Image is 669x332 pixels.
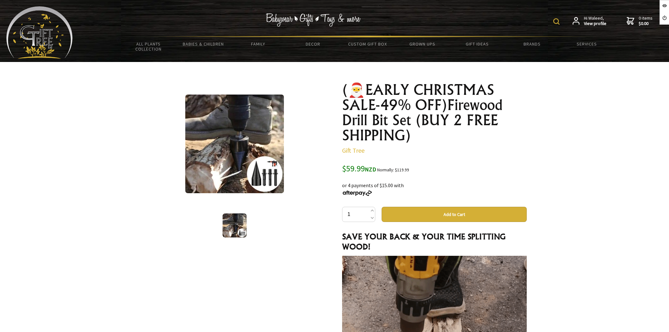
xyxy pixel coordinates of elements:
a: Brands [505,37,559,51]
img: Babywear - Gifts - Toys & more [266,13,360,27]
div: or 4 payments of $15.00 with [342,174,527,197]
span: Hi Waleed, [584,15,606,27]
img: product search [553,18,560,25]
a: Babies & Children [176,37,230,51]
a: 0 items$0.00 [627,15,653,27]
a: Custom Gift Box [340,37,395,51]
a: Family [231,37,285,51]
img: (🎅EARLY CHRISTMAS SALE-49% OFF)Firewood Drill Bit Set (BUY 2 FREE SHIPPING) [223,213,247,237]
a: Decor [285,37,340,51]
small: Normally: $119.99 [377,167,409,173]
strong: $0.00 [639,21,653,27]
a: Services [560,37,614,51]
span: 0 items [639,15,653,27]
strong: View profile [584,21,606,27]
button: Add to Cart [382,207,527,222]
strong: SAVE YOUR BACK & YOUR TIME SPLITTING WOOD! [342,232,506,251]
img: Babyware - Gifts - Toys and more... [6,6,73,59]
img: Afterpay [342,190,372,196]
a: Gift Ideas [450,37,505,51]
a: Gift Tree [342,146,365,154]
h1: (🎅EARLY CHRISTMAS SALE-49% OFF)Firewood Drill Bit Set (BUY 2 FREE SHIPPING) [342,82,527,143]
img: (🎅EARLY CHRISTMAS SALE-49% OFF)Firewood Drill Bit Set (BUY 2 FREE SHIPPING) [185,95,284,193]
span: $59.99 [342,163,376,174]
a: Grown Ups [395,37,450,51]
span: NZD [365,166,376,173]
a: Hi Waleed,View profile [573,15,606,27]
a: All Plants Collection [121,37,176,56]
